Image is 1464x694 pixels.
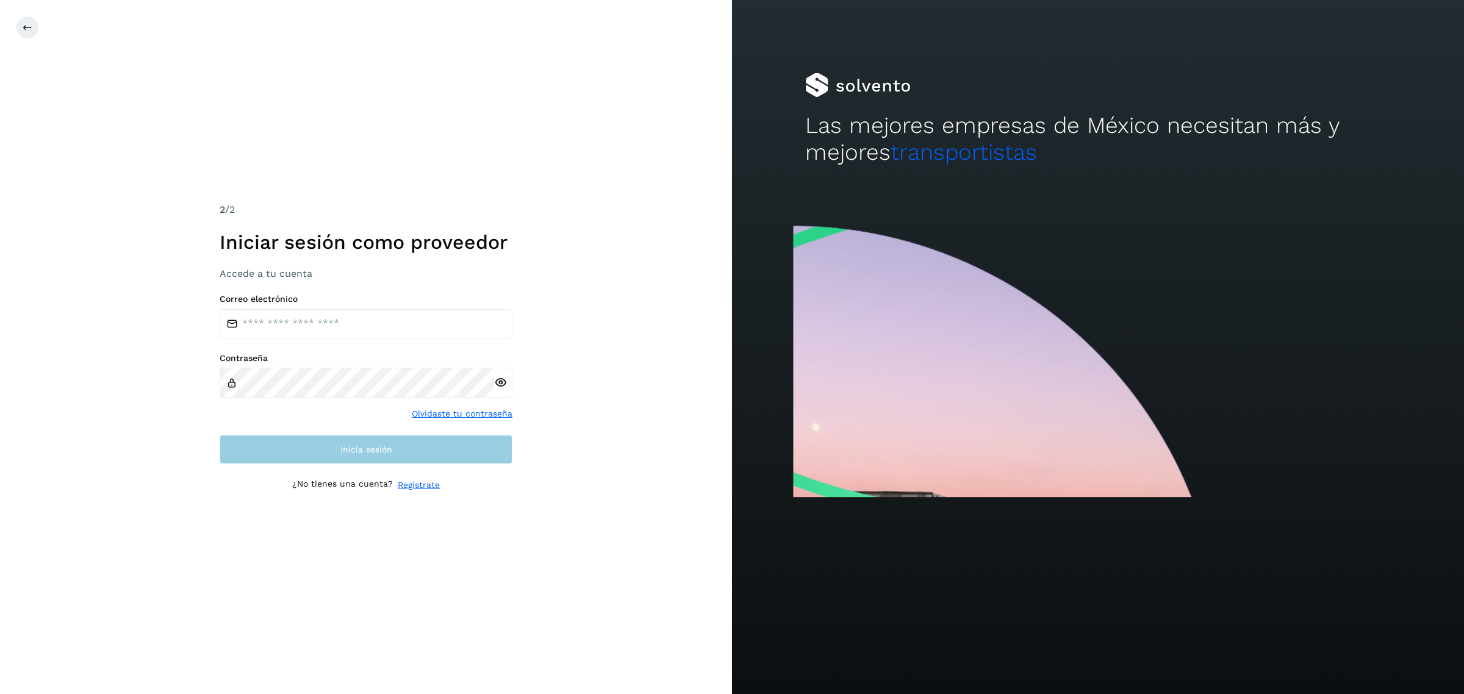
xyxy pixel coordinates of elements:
button: Inicia sesión [220,435,512,464]
h1: Iniciar sesión como proveedor [220,231,512,254]
span: Inicia sesión [340,445,392,454]
label: Correo electrónico [220,294,512,304]
div: /2 [220,202,512,217]
a: Regístrate [398,479,440,492]
span: transportistas [891,139,1037,165]
a: Olvidaste tu contraseña [412,407,512,420]
label: Contraseña [220,353,512,363]
p: ¿No tienes una cuenta? [292,479,393,492]
h3: Accede a tu cuenta [220,268,512,279]
span: 2 [220,204,225,215]
h2: Las mejores empresas de México necesitan más y mejores [805,112,1391,166]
